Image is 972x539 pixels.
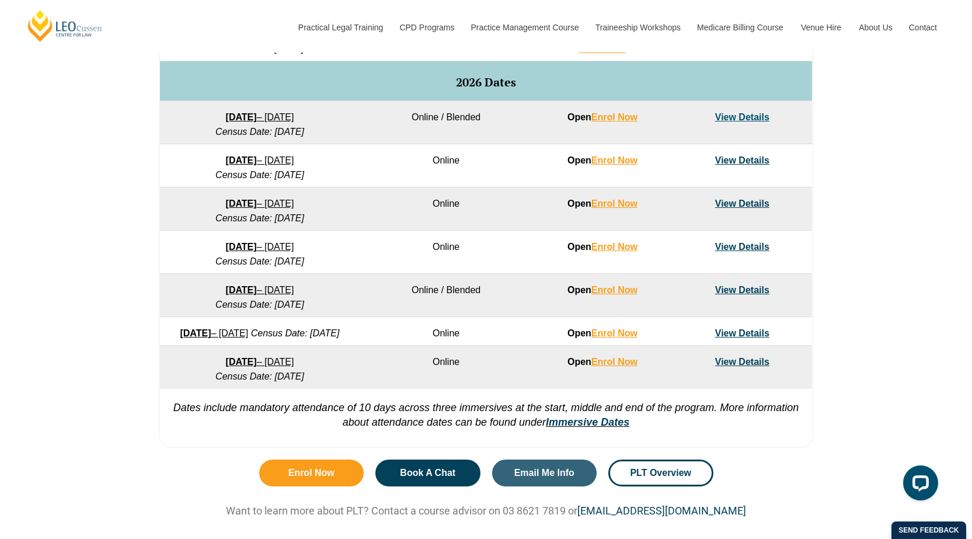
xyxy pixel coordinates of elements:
[715,242,769,252] a: View Details
[360,187,532,231] td: Online
[715,199,769,208] a: View Details
[226,199,294,208] a: [DATE]– [DATE]
[567,357,637,367] strong: Open
[688,2,792,53] a: Medicare Billing Course
[215,300,304,310] em: Census Date: [DATE]
[462,2,587,53] a: Practice Management Course
[608,460,713,486] a: PLT Overview
[591,112,637,122] a: Enrol Now
[391,2,462,53] a: CPD Programs
[567,328,637,338] strong: Open
[894,461,943,510] iframe: LiveChat chat widget
[591,357,637,367] a: Enrol Now
[591,328,637,338] a: Enrol Now
[715,155,769,165] a: View Details
[360,144,532,187] td: Online
[26,9,104,43] a: [PERSON_NAME] Centre for Law
[360,346,532,389] td: Online
[215,127,304,137] em: Census Date: [DATE]
[290,2,391,53] a: Practical Legal Training
[215,213,304,223] em: Census Date: [DATE]
[226,242,257,252] strong: [DATE]
[591,155,637,165] a: Enrol Now
[715,285,769,295] a: View Details
[226,155,257,165] strong: [DATE]
[567,285,637,295] strong: Open
[288,468,335,478] span: Enrol Now
[587,2,688,53] a: Traineeship Workshops
[715,328,769,338] a: View Details
[154,504,819,517] p: Want to learn more about PLT? Contact a course advisor on 03 8621 7819 or
[259,460,364,486] a: Enrol Now
[792,2,850,53] a: Venue Hire
[591,199,637,208] a: Enrol Now
[226,285,294,295] a: [DATE]– [DATE]
[400,468,455,478] span: Book A Chat
[215,371,304,381] em: Census Date: [DATE]
[456,74,516,90] span: 2026 Dates
[226,112,294,122] a: [DATE]– [DATE]
[630,468,691,478] span: PLT Overview
[226,357,294,367] a: [DATE]– [DATE]
[215,170,304,180] em: Census Date: [DATE]
[226,357,257,367] strong: [DATE]
[577,505,746,517] a: [EMAIL_ADDRESS][DOMAIN_NAME]
[180,328,248,338] a: [DATE]– [DATE]
[514,468,574,478] span: Email Me Info
[567,242,637,252] strong: Open
[567,112,637,122] strong: Open
[900,2,946,53] a: Contact
[567,199,637,208] strong: Open
[251,328,340,338] em: Census Date: [DATE]
[226,112,257,122] strong: [DATE]
[360,231,532,274] td: Online
[715,357,769,367] a: View Details
[375,460,480,486] a: Book A Chat
[567,155,637,165] strong: Open
[226,242,294,252] a: [DATE]– [DATE]
[492,460,597,486] a: Email Me Info
[591,242,637,252] a: Enrol Now
[360,101,532,144] td: Online / Blended
[360,317,532,346] td: Online
[715,112,769,122] a: View Details
[546,416,629,428] a: Immersive Dates
[360,274,532,317] td: Online / Blended
[226,155,294,165] a: [DATE]– [DATE]
[226,199,257,208] strong: [DATE]
[173,402,799,428] em: Dates include mandatory attendance of 10 days across three immersives at the start, middle and en...
[226,285,257,295] strong: [DATE]
[591,285,637,295] a: Enrol Now
[180,328,211,338] strong: [DATE]
[850,2,900,53] a: About Us
[215,256,304,266] em: Census Date: [DATE]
